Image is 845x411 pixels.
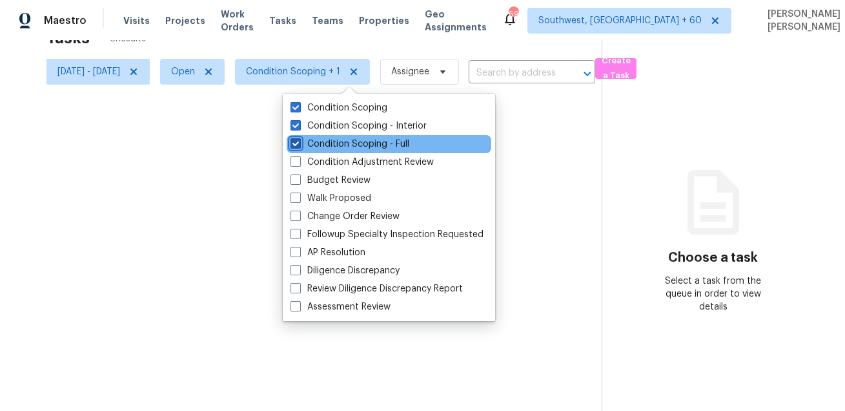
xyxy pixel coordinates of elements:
label: Assessment Review [290,300,391,313]
label: Condition Scoping - Interior [290,120,427,132]
label: Condition Scoping - Full [290,138,409,151]
label: AP Resolution [290,246,365,259]
label: Change Order Review [290,210,400,223]
label: Walk Proposed [290,192,371,205]
label: Followup Specialty Inspection Requested [290,228,484,241]
label: Budget Review [290,174,371,187]
label: Condition Adjustment Review [290,156,434,169]
div: 696 [509,8,518,21]
label: Condition Scoping [290,101,387,114]
label: Diligence Discrepancy [290,264,400,277]
label: Review Diligence Discrepancy Report [290,282,463,295]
